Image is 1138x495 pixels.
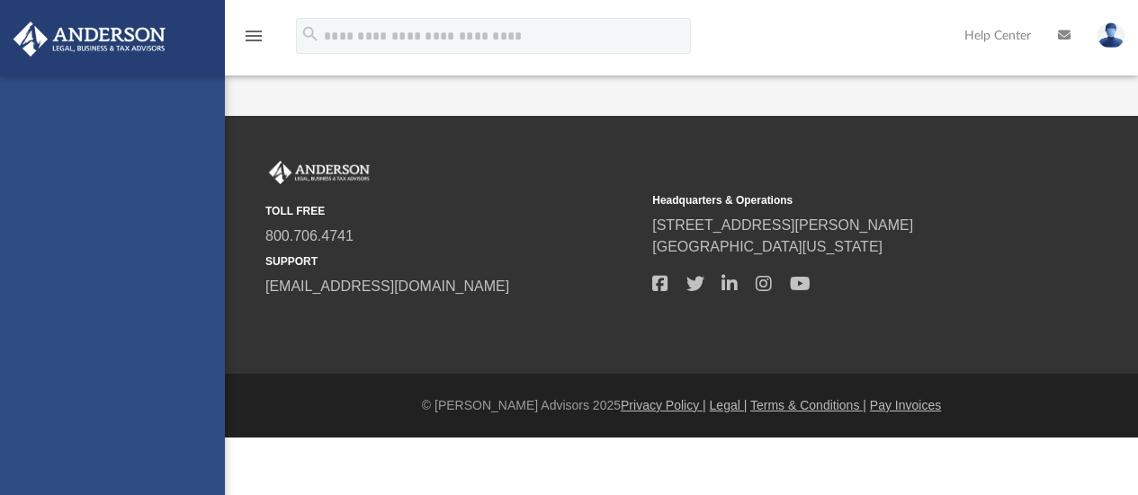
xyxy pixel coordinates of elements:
a: 800.706.4741 [265,228,354,243]
img: User Pic [1098,22,1125,49]
a: [GEOGRAPHIC_DATA][US_STATE] [652,239,883,254]
a: Terms & Conditions | [750,398,866,412]
a: [STREET_ADDRESS][PERSON_NAME] [652,217,913,233]
img: Anderson Advisors Platinum Portal [265,161,373,184]
i: search [300,24,320,44]
small: TOLL FREE [265,203,640,219]
img: Anderson Advisors Platinum Portal [8,22,171,57]
a: [EMAIL_ADDRESS][DOMAIN_NAME] [265,278,509,294]
a: menu [243,34,264,47]
a: Legal | [710,398,748,412]
i: menu [243,25,264,47]
small: Headquarters & Operations [652,192,1026,208]
a: Pay Invoices [870,398,941,412]
div: © [PERSON_NAME] Advisors 2025 [225,396,1138,415]
a: Privacy Policy | [621,398,706,412]
small: SUPPORT [265,253,640,270]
